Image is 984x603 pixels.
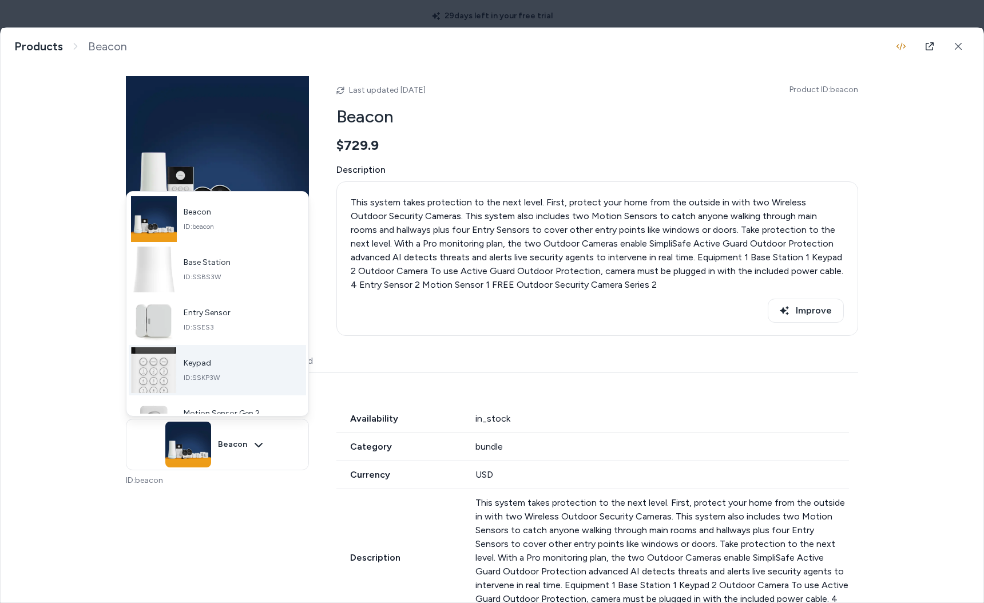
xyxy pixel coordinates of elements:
[131,196,177,242] img: Beacon_lineup.jpg
[184,408,260,419] span: Motion Sensor Gen 2
[184,308,231,318] span: Entry Sensor
[131,247,177,292] img: base.png
[131,297,177,343] img: entry.png
[184,222,214,231] span: ID: beacon
[184,358,220,368] span: Keypad
[184,207,214,217] span: Beacon
[184,257,231,268] span: Base Station
[131,398,177,443] img: BMS_Balto__1_.jpg
[131,347,177,393] img: keypad.png
[184,323,231,332] span: ID: SSES3
[184,373,220,382] span: ID: SSKP3W
[184,272,231,281] span: ID: SSBS3W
